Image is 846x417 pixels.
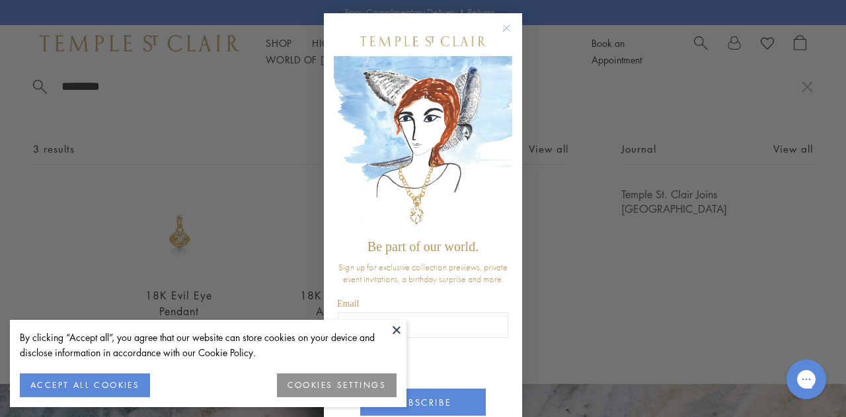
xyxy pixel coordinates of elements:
[20,330,397,360] div: By clicking “Accept all”, you agree that our website can store cookies on your device and disclos...
[360,389,486,416] button: SUBSCRIBE
[338,261,508,285] span: Sign up for exclusive collection previews, private event invitations, a birthday surprise and more.
[277,373,397,397] button: COOKIES SETTINGS
[334,56,512,233] img: c4a9eb12-d91a-4d4a-8ee0-386386f4f338.jpeg
[337,299,359,309] span: Email
[360,36,486,46] img: Temple St. Clair
[367,239,479,254] span: Be part of our world.
[338,313,508,338] input: Email
[505,26,521,43] button: Close dialog
[20,373,150,397] button: ACCEPT ALL COOKIES
[780,355,833,404] iframe: Gorgias live chat messenger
